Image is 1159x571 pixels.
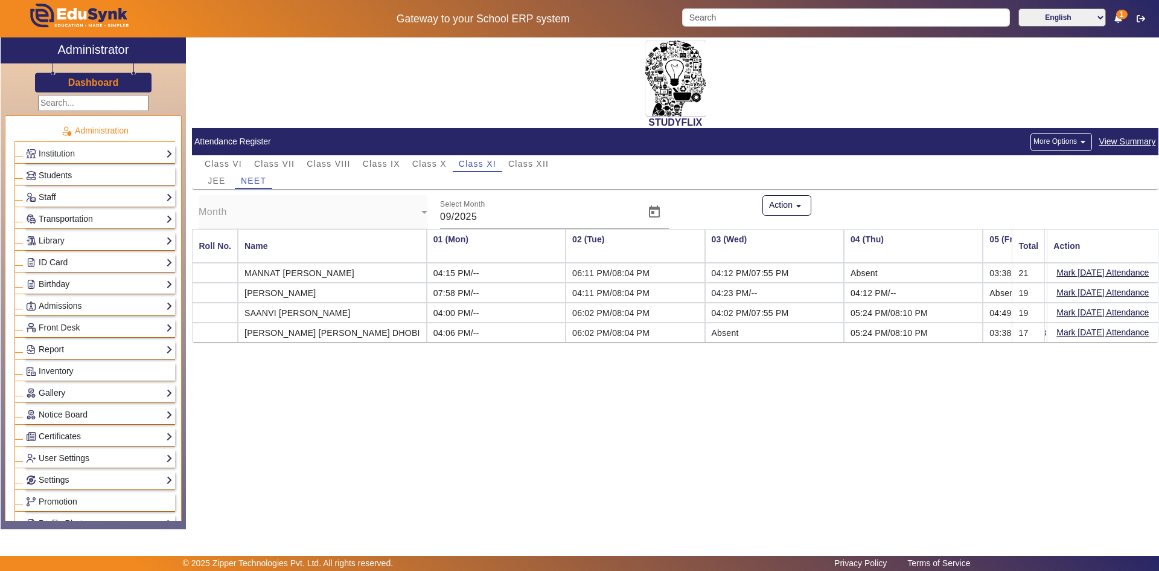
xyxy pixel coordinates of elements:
[1047,229,1158,263] mat-header-cell: Action
[39,497,77,506] span: Promotion
[508,160,549,168] span: Class XII
[68,77,119,88] h3: Dashboard
[1,37,186,63] a: Administrator
[192,128,1158,155] mat-card-header: Attendance Register
[238,323,427,342] mat-cell: [PERSON_NAME] [PERSON_NAME] DHOBI
[1055,265,1150,280] button: Mark [DATE] Attendance
[983,263,1122,283] td: 03:38 PM/--
[844,283,983,303] td: 04:12 PM/--
[705,263,844,283] td: 04:12 PM/07:55 PM
[27,367,36,376] img: Inventory.png
[640,198,669,227] button: Open calendar
[1116,10,1128,19] span: 1
[307,160,350,168] span: Class VIII
[39,366,74,376] span: Inventory
[983,323,1122,342] td: 03:38 PM/03:38 PM
[705,283,844,303] td: 04:23 PM/--
[682,8,1009,27] input: Search
[1055,305,1150,320] button: Mark [DATE] Attendance
[26,495,173,509] a: Promotion
[254,160,295,168] span: Class VII
[38,95,148,111] input: Search...
[39,170,72,180] span: Students
[427,323,566,342] td: 04:06 PM/--
[1012,229,1045,263] mat-header-cell: Total
[1055,325,1150,340] button: Mark [DATE] Attendance
[645,40,706,117] img: 2da83ddf-6089-4dce-a9e2-416746467bdd
[844,229,983,263] th: 04 (Thu)
[705,323,844,342] td: Absent
[566,303,704,323] td: 06:02 PM/08:04 PM
[27,497,36,506] img: Branchoperations.png
[208,176,225,185] span: JEE
[983,229,1122,263] th: 05 (Fri)
[1077,136,1089,148] mat-icon: arrow_drop_down
[192,229,238,263] mat-header-cell: Roll No.
[901,555,976,571] a: Terms of Service
[566,283,704,303] td: 04:11 PM/08:04 PM
[828,555,893,571] a: Privacy Policy
[192,117,1158,128] h2: STUDYFLIX
[459,160,496,168] span: Class XI
[440,201,485,208] mat-label: Select Month
[27,171,36,180] img: Students.png
[1012,303,1045,323] mat-cell: 19
[705,303,844,323] td: 04:02 PM/07:55 PM
[241,176,266,185] span: NEET
[68,76,120,89] a: Dashboard
[26,364,173,378] a: Inventory
[427,283,566,303] td: 07:58 PM/--
[427,263,566,283] td: 04:15 PM/--
[205,160,242,168] span: Class VI
[1099,135,1157,149] span: View Summary
[566,323,704,342] td: 06:02 PM/08:04 PM
[238,303,427,323] mat-cell: SAANVI [PERSON_NAME]
[844,323,983,342] td: 05:24 PM/08:10 PM
[844,303,983,323] td: 05:24 PM/08:10 PM
[844,263,983,283] td: Absent
[793,200,805,212] mat-icon: arrow_drop_down
[427,303,566,323] td: 04:00 PM/--
[566,229,704,263] th: 02 (Tue)
[427,229,566,263] th: 01 (Mon)
[1012,263,1045,283] mat-cell: 21
[1012,323,1045,342] mat-cell: 17
[412,160,447,168] span: Class X
[238,229,427,263] mat-header-cell: Name
[26,169,173,182] a: Students
[1030,133,1092,151] button: More Options
[1055,285,1150,300] button: Mark [DATE] Attendance
[983,303,1122,323] td: 04:49 PM/--
[1012,283,1045,303] mat-cell: 19
[183,557,394,570] p: © 2025 Zipper Technologies Pvt. Ltd. All rights reserved.
[363,160,400,168] span: Class IX
[14,124,175,137] p: Administration
[296,13,669,25] h5: Gateway to your School ERP system
[58,42,129,57] h2: Administrator
[61,126,72,137] img: Administration.png
[238,263,427,283] mat-cell: MANNAT [PERSON_NAME]
[238,283,427,303] mat-cell: [PERSON_NAME]
[566,263,704,283] td: 06:11 PM/08:04 PM
[983,283,1122,303] td: Absent
[705,229,844,263] th: 03 (Wed)
[762,195,812,216] button: Action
